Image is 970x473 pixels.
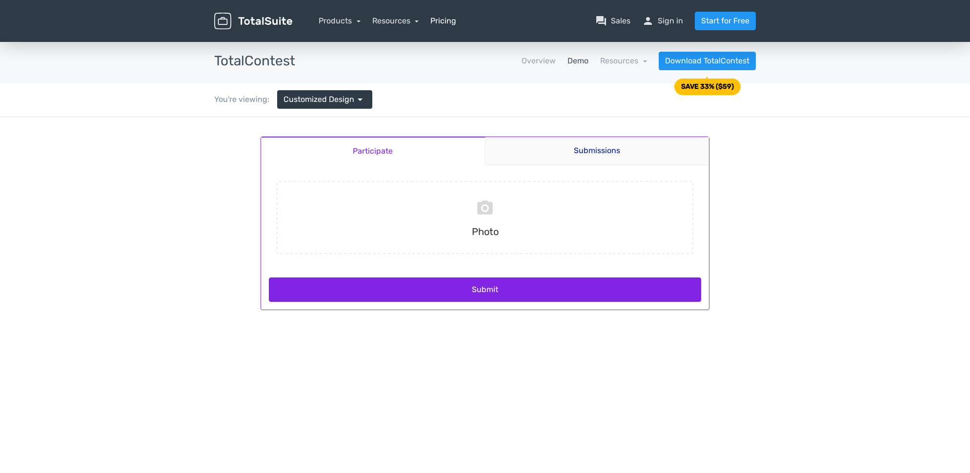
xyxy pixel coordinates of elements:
[261,20,485,48] a: Participate
[319,16,361,25] a: Products
[372,16,419,25] a: Resources
[681,83,734,90] div: SAVE 33% ($59)
[567,55,588,67] a: Demo
[642,15,654,27] span: person
[659,52,756,70] a: Download TotalContest
[430,15,456,27] a: Pricing
[595,15,630,27] a: question_answerSales
[214,94,277,105] div: You're viewing:
[695,12,756,30] a: Start for Free
[595,15,607,27] span: question_answer
[277,90,372,109] a: Customized Design arrow_drop_down
[214,13,292,30] img: TotalSuite for WordPress
[600,56,647,65] a: Resources
[214,54,295,69] h3: TotalContest
[354,94,366,105] span: arrow_drop_down
[283,94,354,105] span: Customized Design
[642,15,683,27] a: personSign in
[269,160,701,185] button: Submit
[485,20,709,48] a: Submissions
[522,55,556,67] a: Overview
